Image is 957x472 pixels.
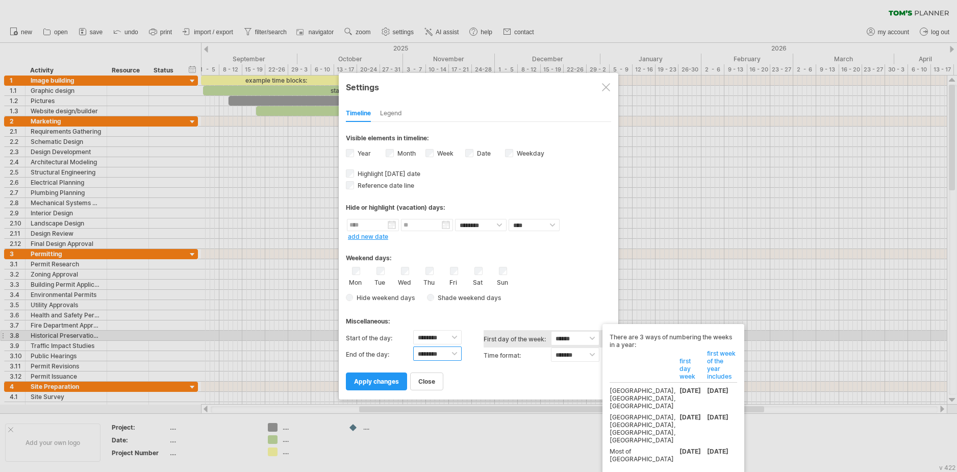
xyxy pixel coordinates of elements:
a: add new date [348,233,388,240]
label: Time format: [484,347,551,364]
label: Weekday [515,150,544,157]
label: Tue [373,277,386,286]
label: Fri [447,277,460,286]
div: Settings [346,78,611,96]
div: Legend [380,106,402,122]
span: Shade weekend days [434,294,501,302]
label: Year [356,150,371,157]
td: [DATE] [675,446,703,465]
div: Miscellaneous: [346,308,611,328]
div: Hide or highlight (vacation) days: [346,204,611,211]
label: Wed [398,277,411,286]
div: Weekend days: [346,244,611,264]
span: Highlight [DATE] date [356,170,420,178]
td: [GEOGRAPHIC_DATA], [GEOGRAPHIC_DATA], [GEOGRAPHIC_DATA] [610,382,675,412]
div: Visible elements in timeline: [346,134,611,145]
a: close [410,372,443,390]
label: Sun [496,277,509,286]
a: apply changes [346,372,407,390]
div: Timeline [346,106,371,122]
th: first week of the year includes [703,349,737,383]
label: Start of the day: [346,330,413,346]
td: [DATE] [703,382,737,412]
td: [DATE] [675,412,703,446]
label: first day of the week: [484,331,551,347]
td: [GEOGRAPHIC_DATA], [GEOGRAPHIC_DATA], [GEOGRAPHIC_DATA], [GEOGRAPHIC_DATA] [610,412,675,446]
span: apply changes [354,378,399,385]
td: [DATE] [703,446,737,465]
span: Hide weekend days [353,294,415,302]
td: [DATE] [675,382,703,412]
div: There are 3 ways of numbering the weeks in a year: [610,333,737,465]
th: first day week [675,349,703,383]
label: Thu [422,277,435,286]
label: Mon [349,277,362,286]
td: [DATE] [703,412,737,446]
label: Week [435,150,454,157]
label: Sat [471,277,484,286]
span: Reference date line [356,182,414,189]
label: Month [395,150,416,157]
td: Most of [GEOGRAPHIC_DATA] [610,446,675,465]
span: close [418,378,435,385]
label: Date [475,150,491,157]
label: End of the day: [346,346,413,363]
